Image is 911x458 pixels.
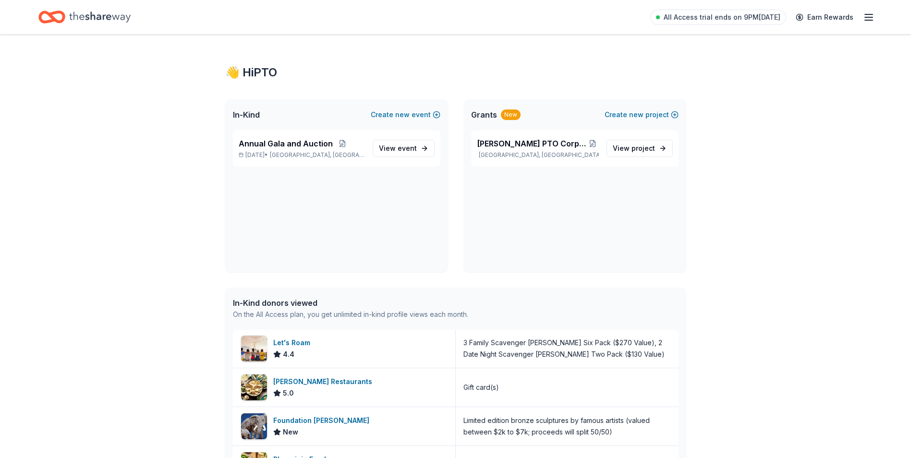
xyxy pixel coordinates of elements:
span: In-Kind [233,109,260,121]
img: Image for Let's Roam [241,336,267,362]
span: Grants [471,109,497,121]
div: [PERSON_NAME] Restaurants [273,376,376,387]
a: Earn Rewards [790,9,859,26]
div: Let's Roam [273,337,314,349]
span: View [379,143,417,154]
a: View event [373,140,435,157]
div: 3 Family Scavenger [PERSON_NAME] Six Pack ($270 Value), 2 Date Night Scavenger [PERSON_NAME] Two ... [463,337,671,360]
span: View [613,143,655,154]
span: New [283,426,298,438]
div: 👋 Hi PTO [225,65,686,80]
span: new [629,109,644,121]
div: On the All Access plan, you get unlimited in-kind profile views each month. [233,309,468,320]
span: [PERSON_NAME] PTO Corporate Sponsorships [477,138,587,149]
span: project [632,144,655,152]
p: [GEOGRAPHIC_DATA], [GEOGRAPHIC_DATA] [477,151,599,159]
a: View project [607,140,673,157]
span: Annual Gala and Auction [239,138,333,149]
div: Limited edition bronze sculptures by famous artists (valued between $2k to $7k; proceeds will spl... [463,415,671,438]
a: Home [38,6,131,28]
div: Foundation [PERSON_NAME] [273,415,373,426]
button: Createnewevent [371,109,440,121]
img: Image for Foundation Michelangelo [241,413,267,439]
span: 4.4 [283,349,294,360]
span: All Access trial ends on 9PM[DATE] [664,12,780,23]
span: event [398,144,417,152]
div: New [501,109,521,120]
p: [DATE] • [239,151,365,159]
span: [GEOGRAPHIC_DATA], [GEOGRAPHIC_DATA] [270,151,364,159]
div: In-Kind donors viewed [233,297,468,309]
span: new [395,109,410,121]
a: All Access trial ends on 9PM[DATE] [650,10,786,25]
div: Gift card(s) [463,382,499,393]
button: Createnewproject [605,109,679,121]
span: 5.0 [283,387,294,399]
img: Image for Pappas Restaurants [241,374,267,400]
